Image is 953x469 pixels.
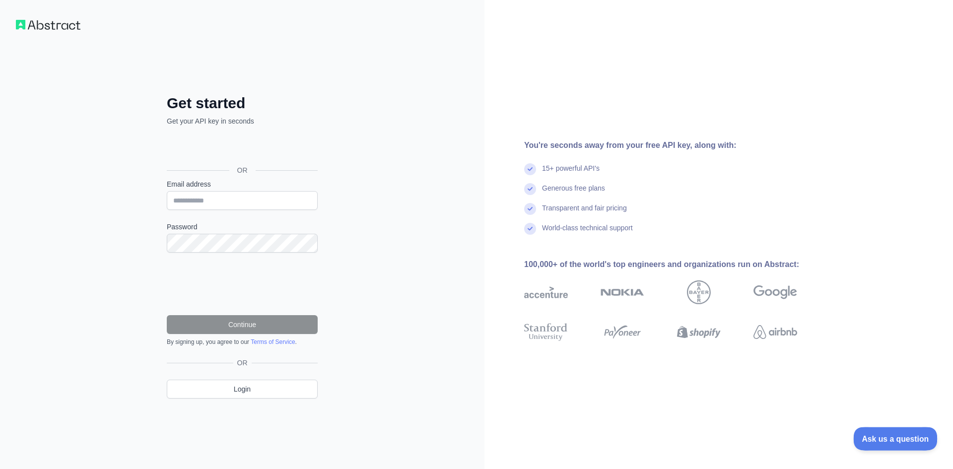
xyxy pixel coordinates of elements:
a: Terms of Service [251,338,295,345]
span: OR [229,165,256,175]
div: By signing up, you agree to our . [167,338,318,346]
img: check mark [524,203,536,215]
div: World-class technical support [542,223,633,243]
img: payoneer [601,321,644,343]
div: You're seconds away from your free API key, along with: [524,139,829,151]
h2: Get started [167,94,318,112]
iframe: reCAPTCHA [167,265,318,303]
img: accenture [524,280,568,304]
div: 100,000+ of the world's top engineers and organizations run on Abstract: [524,259,829,270]
iframe: Toggle Customer Support [854,427,938,450]
div: 15+ powerful API's [542,163,600,183]
img: stanford university [524,321,568,343]
img: bayer [687,280,711,304]
label: Email address [167,179,318,189]
img: google [753,280,797,304]
iframe: ปุ่มลงชื่อเข้าใช้ด้วย Google [162,137,321,159]
img: check mark [524,163,536,175]
img: check mark [524,183,536,195]
a: Login [167,380,318,399]
button: Continue [167,315,318,334]
p: Get your API key in seconds [167,116,318,126]
div: Transparent and fair pricing [542,203,627,223]
img: check mark [524,223,536,235]
span: OR [233,358,252,368]
label: Password [167,222,318,232]
img: shopify [677,321,721,343]
img: nokia [601,280,644,304]
div: Generous free plans [542,183,605,203]
img: Workflow [16,20,80,30]
img: airbnb [753,321,797,343]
